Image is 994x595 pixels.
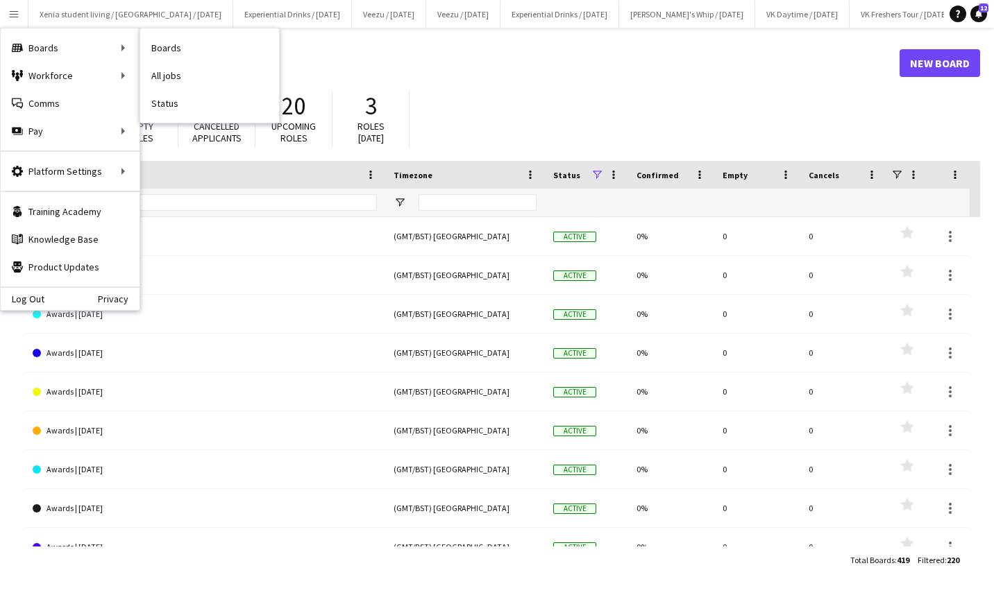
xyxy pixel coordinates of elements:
span: Timezone [394,170,432,180]
div: 0 [714,528,800,566]
div: 0 [800,489,886,527]
div: Boards [1,34,140,62]
input: Timezone Filter Input [419,194,537,211]
span: Cancels [809,170,839,180]
span: Active [553,503,596,514]
div: Pay [1,117,140,145]
div: 0 [714,489,800,527]
div: : [850,546,909,574]
button: Experiential Drinks / [DATE] [233,1,352,28]
div: (GMT/BST) [GEOGRAPHIC_DATA] [385,256,545,294]
span: Active [553,542,596,553]
span: Total Boards [850,555,895,565]
a: Product Updates [1,253,140,281]
span: Roles [DATE] [357,120,385,144]
a: Privacy [98,293,140,304]
div: 0% [628,372,714,411]
div: 0 [800,450,886,488]
a: New Board [900,49,980,77]
div: (GMT/BST) [GEOGRAPHIC_DATA] [385,372,545,411]
div: 0 [800,295,886,333]
a: Awards | [DATE] [33,411,377,450]
div: 0% [628,217,714,255]
a: All jobs [140,62,279,89]
a: Awards | [DATE] [33,256,377,295]
a: Training Academy [1,198,140,225]
button: VK Freshers Tour / [DATE] [850,1,960,28]
div: 0% [628,450,714,488]
input: Board name Filter Input [58,194,377,211]
a: Awards [33,217,377,256]
div: Platform Settings [1,157,140,185]
a: Awards | [DATE] [33,334,377,372]
span: 419 [897,555,909,565]
a: 12 [970,6,987,22]
button: Veezu / [DATE] [352,1,426,28]
div: 0 [800,256,886,294]
div: 0 [714,450,800,488]
h1: Boards [24,53,900,74]
div: (GMT/BST) [GEOGRAPHIC_DATA] [385,489,545,527]
button: [PERSON_NAME]'s Whip / [DATE] [619,1,755,28]
span: Active [553,348,596,359]
span: Active [553,387,596,397]
div: 0 [714,295,800,333]
button: Open Filter Menu [394,196,406,209]
span: Confirmed [637,170,679,180]
div: 0 [800,217,886,255]
a: Status [140,89,279,117]
div: 0 [800,411,886,449]
span: 3 [365,91,377,121]
div: (GMT/BST) [GEOGRAPHIC_DATA] [385,411,545,449]
div: 0% [628,489,714,527]
div: 0 [800,372,886,411]
button: Veezu / [DATE] [426,1,500,28]
span: 220 [947,555,959,565]
div: 0 [714,372,800,411]
span: Filtered [918,555,945,565]
div: 0 [800,528,886,566]
a: Awards | [DATE] [33,295,377,334]
span: 12 [979,3,988,12]
div: : [918,546,959,574]
div: (GMT/BST) [GEOGRAPHIC_DATA] [385,295,545,333]
a: Boards [140,34,279,62]
button: Experiential Drinks / [DATE] [500,1,619,28]
span: Empty [723,170,748,180]
a: Awards | [DATE] [33,489,377,528]
span: Active [553,426,596,436]
div: Workforce [1,62,140,89]
div: 0 [714,256,800,294]
div: 0 [800,334,886,372]
div: 0 [714,334,800,372]
div: 0% [628,295,714,333]
div: 0 [714,217,800,255]
a: Awards | [DATE] [33,528,377,567]
div: 0% [628,411,714,449]
span: Active [553,232,596,242]
div: (GMT/BST) [GEOGRAPHIC_DATA] [385,528,545,566]
a: Awards | [DATE] [33,450,377,489]
span: Status [553,170,580,180]
button: Xenia student living / [GEOGRAPHIC_DATA] / [DATE] [28,1,233,28]
a: Awards | [DATE] [33,372,377,411]
span: Active [553,465,596,475]
div: (GMT/BST) [GEOGRAPHIC_DATA] [385,450,545,488]
span: Upcoming roles [271,120,316,144]
div: (GMT/BST) [GEOGRAPHIC_DATA] [385,334,545,372]
a: Log Out [1,293,44,304]
div: 0% [628,334,714,372]
a: Comms [1,89,140,117]
div: 0 [714,411,800,449]
span: Active [553,270,596,281]
div: 0% [628,256,714,294]
button: VK Daytime / [DATE] [755,1,850,28]
a: Knowledge Base [1,225,140,253]
span: Cancelled applicants [192,120,242,144]
span: Active [553,309,596,320]
span: 20 [282,91,305,121]
div: 0% [628,528,714,566]
div: (GMT/BST) [GEOGRAPHIC_DATA] [385,217,545,255]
